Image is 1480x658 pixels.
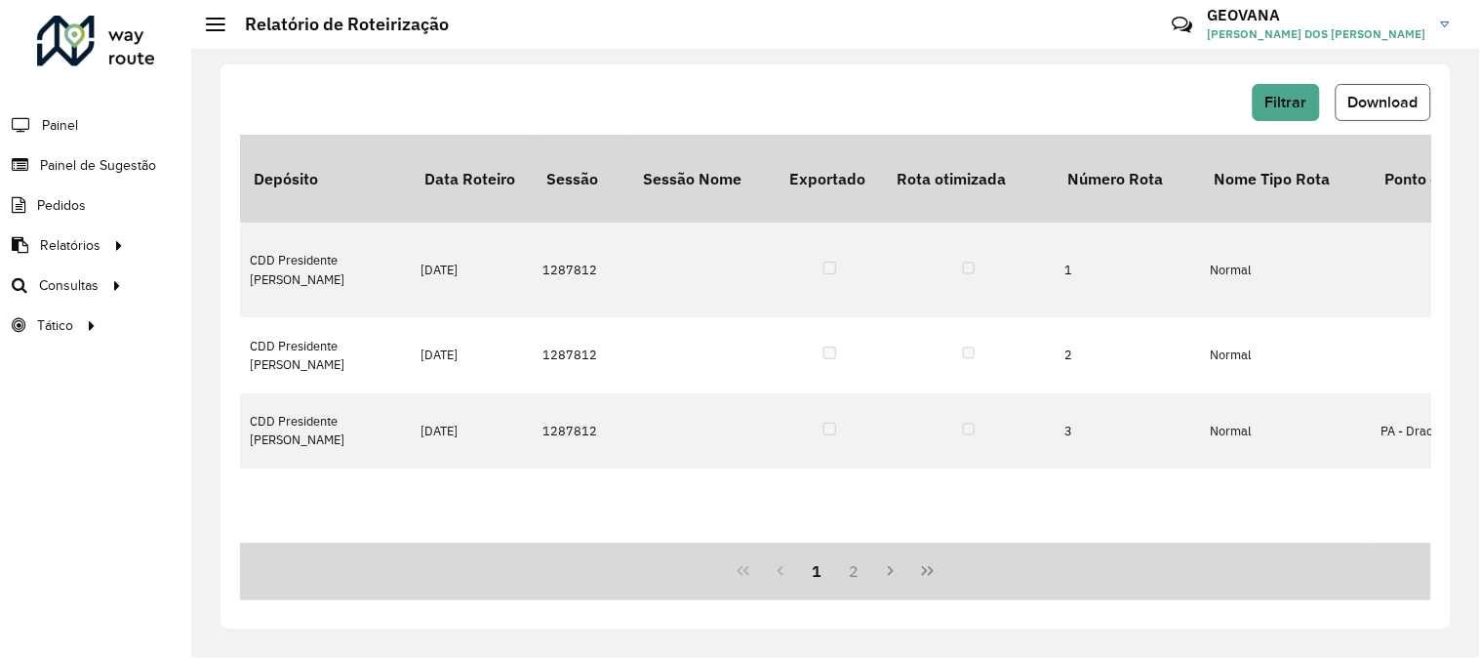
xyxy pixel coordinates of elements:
[42,115,78,136] span: Painel
[411,223,533,317] td: [DATE]
[411,317,533,393] td: [DATE]
[909,553,946,590] button: Last Page
[411,393,533,470] td: [DATE]
[872,553,909,590] button: Next Page
[1348,94,1419,110] span: Download
[1055,223,1201,317] td: 1
[1201,223,1372,317] td: Normal
[240,135,411,223] th: Depósito
[225,14,449,35] h2: Relatório de Roteirização
[1208,6,1426,24] h3: GEOVANA
[240,317,411,393] td: CDD Presidente [PERSON_NAME]
[1161,4,1203,46] a: Contato Rápido
[40,235,100,256] span: Relatórios
[37,195,86,216] span: Pedidos
[1265,94,1307,110] span: Filtrar
[836,553,873,590] button: 2
[799,553,836,590] button: 1
[39,275,99,296] span: Consultas
[1336,84,1431,121] button: Download
[1201,317,1372,393] td: Normal
[1253,84,1320,121] button: Filtrar
[533,223,630,317] td: 1287812
[533,135,630,223] th: Sessão
[240,393,411,470] td: CDD Presidente [PERSON_NAME]
[411,135,533,223] th: Data Roteiro
[777,135,884,223] th: Exportado
[1055,393,1201,470] td: 3
[533,317,630,393] td: 1287812
[40,155,156,176] span: Painel de Sugestão
[1201,135,1372,223] th: Nome Tipo Rota
[37,315,73,336] span: Tático
[1055,317,1201,393] td: 2
[240,223,411,317] td: CDD Presidente [PERSON_NAME]
[884,135,1055,223] th: Rota otimizada
[1208,25,1426,43] span: [PERSON_NAME] DOS [PERSON_NAME]
[533,393,630,470] td: 1287812
[1201,393,1372,470] td: Normal
[630,135,777,223] th: Sessão Nome
[1055,135,1201,223] th: Número Rota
